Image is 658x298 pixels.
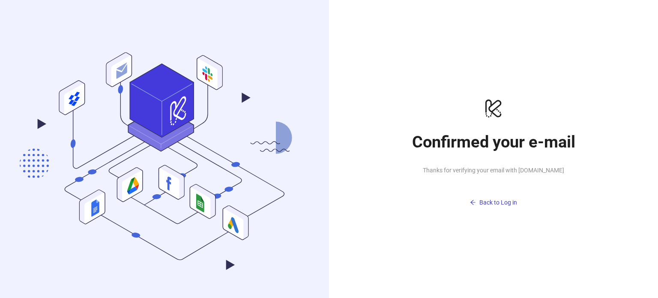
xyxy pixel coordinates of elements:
span: arrow-left [470,199,476,205]
h1: Confirmed your e-mail [408,132,579,152]
span: Back to Log in [479,199,517,206]
button: Back to Log in [408,196,579,209]
a: Back to Log in [408,182,579,209]
span: Thanks for verifying your email with [DOMAIN_NAME] [408,166,579,175]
